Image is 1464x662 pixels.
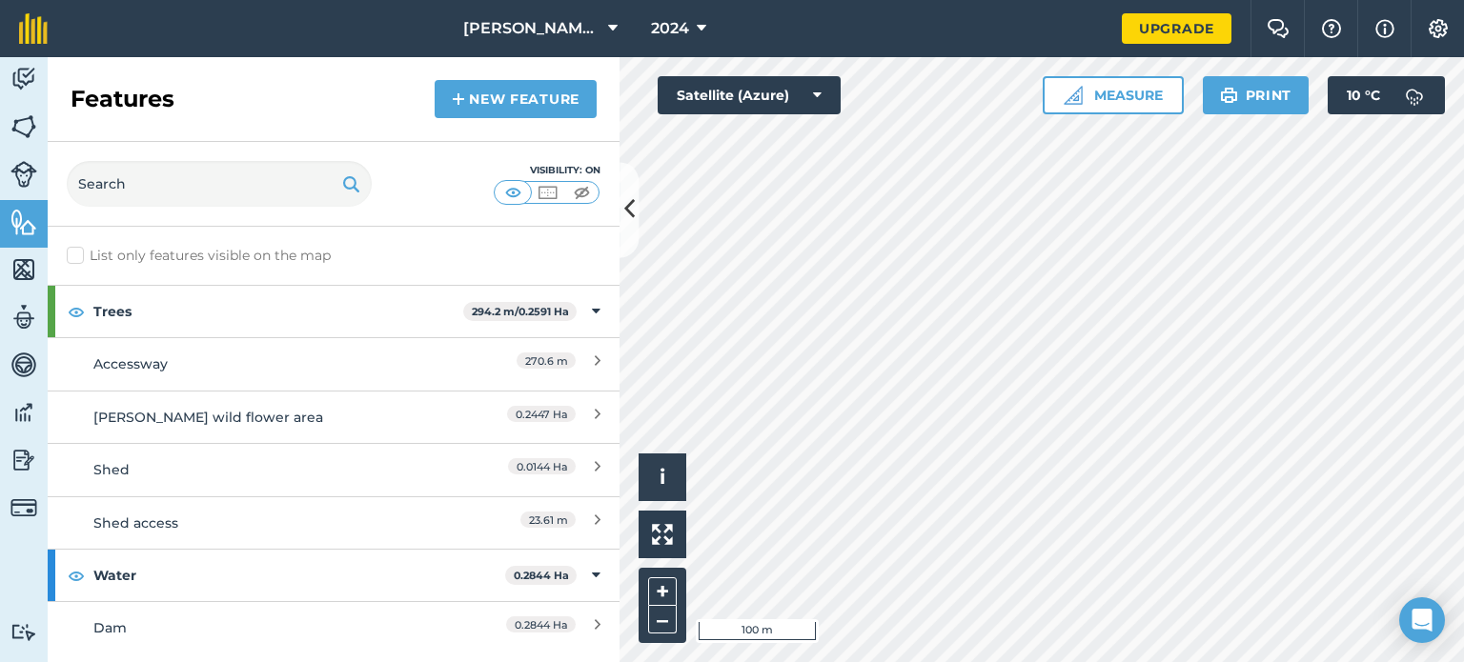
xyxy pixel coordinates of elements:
[435,80,597,118] a: New feature
[342,172,360,195] img: svg+xml;base64,PHN2ZyB4bWxucz0iaHR0cDovL3d3dy53My5vcmcvMjAwMC9zdmciIHdpZHRoPSIxOSIgaGVpZ2h0PSIyNC...
[48,550,620,601] div: Water0.2844 Ha
[93,512,432,533] div: Shed access
[10,446,37,474] img: svg+xml;base64,PD94bWwgdmVyc2lvbj0iMS4wIiBlbmNvZGluZz0idXRmLTgiPz4KPCEtLSBHZW5lcmF0b3I6IEFkb2JlIE...
[1320,19,1343,38] img: A question mark icon
[67,246,331,266] label: List only features visible on the map
[48,601,620,653] a: Dam0.2844 Ha
[658,76,841,114] button: Satellite (Azure)
[1399,597,1445,643] div: Open Intercom Messenger
[1064,86,1083,105] img: Ruler icon
[506,616,576,632] span: 0.2844 Ha
[19,13,48,44] img: fieldmargin Logo
[639,453,686,501] button: i
[93,550,505,601] strong: Water
[1267,19,1290,38] img: Two speech bubbles overlapping with the left bubble in the forefront
[48,443,620,495] a: Shed0.0144 Ha
[452,88,465,110] img: svg+xml;base64,PHN2ZyB4bWxucz0iaHR0cDovL3d3dy53My5vcmcvMjAwMC9zdmciIHdpZHRoPSIxNCIgaGVpZ2h0PSIyNC...
[472,305,569,318] strong: 294.2 m / 0.2591 Ha
[68,564,85,587] img: svg+xml;base64,PHN2ZyB4bWxucz0iaHR0cDovL3d3dy53My5vcmcvMjAwMC9zdmciIHdpZHRoPSIxOCIgaGVpZ2h0PSIyNC...
[10,255,37,284] img: svg+xml;base64,PHN2ZyB4bWxucz0iaHR0cDovL3d3dy53My5vcmcvMjAwMC9zdmciIHdpZHRoPSI1NiIgaGVpZ2h0PSI2MC...
[648,577,677,606] button: +
[93,459,432,480] div: Shed
[71,84,174,114] h2: Features
[93,353,432,374] div: Accessway
[1328,76,1445,114] button: 10 °C
[507,406,576,422] span: 0.2447 Ha
[1220,84,1238,107] img: svg+xml;base64,PHN2ZyB4bWxucz0iaHR0cDovL3d3dy53My5vcmcvMjAwMC9zdmciIHdpZHRoPSIxOSIgaGVpZ2h0PSIyNC...
[1427,19,1450,38] img: A cog icon
[48,496,620,549] a: Shed access23.61 m
[1347,76,1380,114] span: 10 ° C
[463,17,600,40] span: [PERSON_NAME][GEOGRAPHIC_DATA]
[536,183,559,202] img: svg+xml;base64,PHN2ZyB4bWxucz0iaHR0cDovL3d3dy53My5vcmcvMjAwMC9zdmciIHdpZHRoPSI1MCIgaGVpZ2h0PSI0MC...
[10,398,37,427] img: svg+xml;base64,PD94bWwgdmVyc2lvbj0iMS4wIiBlbmNvZGluZz0idXRmLTgiPz4KPCEtLSBHZW5lcmF0b3I6IEFkb2JlIE...
[10,351,37,379] img: svg+xml;base64,PD94bWwgdmVyc2lvbj0iMS4wIiBlbmNvZGluZz0idXRmLTgiPz4KPCEtLSBHZW5lcmF0b3I6IEFkb2JlIE...
[10,112,37,141] img: svg+xml;base64,PHN2ZyB4bWxucz0iaHR0cDovL3d3dy53My5vcmcvMjAwMC9zdmciIHdpZHRoPSI1NiIgaGVpZ2h0PSI2MC...
[648,606,677,633] button: –
[68,300,85,323] img: svg+xml;base64,PHN2ZyB4bWxucz0iaHR0cDovL3d3dy53My5vcmcvMjAwMC9zdmciIHdpZHRoPSIxOCIgaGVpZ2h0PSIyNC...
[93,286,463,337] strong: Trees
[570,183,594,202] img: svg+xml;base64,PHN2ZyB4bWxucz0iaHR0cDovL3d3dy53My5vcmcvMjAwMC9zdmciIHdpZHRoPSI1MCIgaGVpZ2h0PSI0MC...
[1395,76,1433,114] img: svg+xml;base64,PD94bWwgdmVyc2lvbj0iMS4wIiBlbmNvZGluZz0idXRmLTgiPz4KPCEtLSBHZW5lcmF0b3I6IEFkb2JlIE...
[520,512,576,528] span: 23.61 m
[93,407,432,428] div: [PERSON_NAME] wild flower area
[10,623,37,641] img: svg+xml;base64,PD94bWwgdmVyc2lvbj0iMS4wIiBlbmNvZGluZz0idXRmLTgiPz4KPCEtLSBHZW5lcmF0b3I6IEFkb2JlIE...
[517,352,576,369] span: 270.6 m
[48,391,620,443] a: [PERSON_NAME] wild flower area0.2447 Ha
[514,569,569,582] strong: 0.2844 Ha
[1043,76,1184,114] button: Measure
[48,286,620,337] div: Trees294.2 m/0.2591 Ha
[93,617,432,638] div: Dam
[651,17,689,40] span: 2024
[10,494,37,521] img: svg+xml;base64,PD94bWwgdmVyc2lvbj0iMS4wIiBlbmNvZGluZz0idXRmLTgiPz4KPCEtLSBHZW5lcmF0b3I6IEFkb2JlIE...
[652,524,673,545] img: Four arrows, one pointing top left, one top right, one bottom right and the last bottom left
[67,161,372,207] input: Search
[1375,17,1394,40] img: svg+xml;base64,PHN2ZyB4bWxucz0iaHR0cDovL3d3dy53My5vcmcvMjAwMC9zdmciIHdpZHRoPSIxNyIgaGVpZ2h0PSIxNy...
[494,163,600,178] div: Visibility: On
[10,161,37,188] img: svg+xml;base64,PD94bWwgdmVyc2lvbj0iMS4wIiBlbmNvZGluZz0idXRmLTgiPz4KPCEtLSBHZW5lcmF0b3I6IEFkb2JlIE...
[508,458,576,474] span: 0.0144 Ha
[1122,13,1231,44] a: Upgrade
[660,465,665,489] span: i
[1203,76,1310,114] button: Print
[501,183,525,202] img: svg+xml;base64,PHN2ZyB4bWxucz0iaHR0cDovL3d3dy53My5vcmcvMjAwMC9zdmciIHdpZHRoPSI1MCIgaGVpZ2h0PSI0MC...
[10,208,37,236] img: svg+xml;base64,PHN2ZyB4bWxucz0iaHR0cDovL3d3dy53My5vcmcvMjAwMC9zdmciIHdpZHRoPSI1NiIgaGVpZ2h0PSI2MC...
[48,337,620,390] a: Accessway270.6 m
[10,303,37,331] img: svg+xml;base64,PD94bWwgdmVyc2lvbj0iMS4wIiBlbmNvZGluZz0idXRmLTgiPz4KPCEtLSBHZW5lcmF0b3I6IEFkb2JlIE...
[10,65,37,93] img: svg+xml;base64,PD94bWwgdmVyc2lvbj0iMS4wIiBlbmNvZGluZz0idXRmLTgiPz4KPCEtLSBHZW5lcmF0b3I6IEFkb2JlIE...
